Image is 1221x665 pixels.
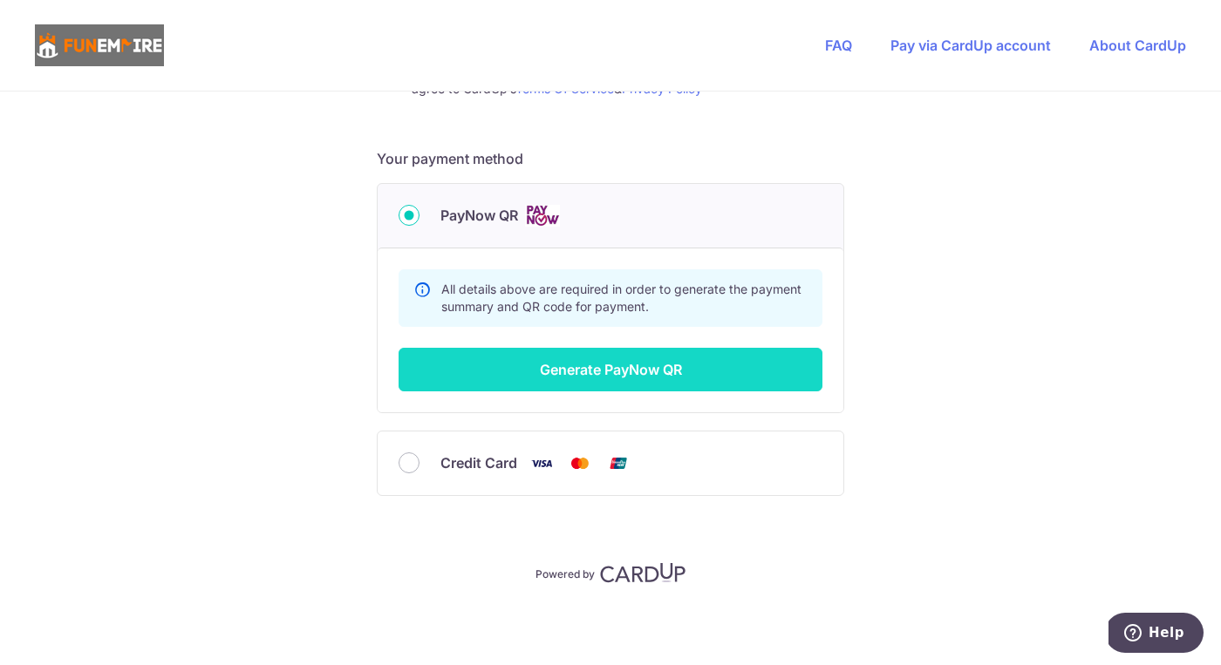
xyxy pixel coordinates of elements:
[1089,37,1186,54] a: About CardUp
[399,348,822,391] button: Generate PayNow QR
[825,37,852,54] a: FAQ
[524,452,559,474] img: Visa
[563,452,597,474] img: Mastercard
[601,452,636,474] img: Union Pay
[525,205,560,227] img: Cards logo
[600,562,686,583] img: CardUp
[440,205,518,226] span: PayNow QR
[440,452,517,473] span: Credit Card
[535,564,595,581] p: Powered by
[890,37,1051,54] a: Pay via CardUp account
[1108,613,1204,656] iframe: Opens a widget where you can find more information
[377,148,844,169] h5: Your payment method
[399,205,822,227] div: PayNow QR Cards logo
[399,452,822,474] div: Credit Card Visa Mastercard Union Pay
[441,282,801,314] span: All details above are required in order to generate the payment summary and QR code for payment.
